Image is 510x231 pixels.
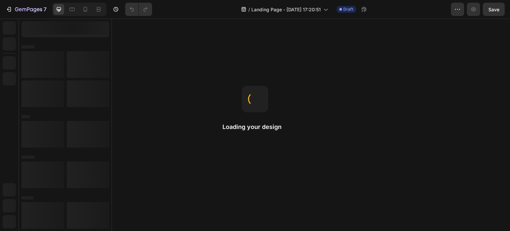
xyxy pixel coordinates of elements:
[3,3,49,16] button: 7
[43,5,46,13] p: 7
[343,6,353,12] span: Draft
[125,3,152,16] div: Undo/Redo
[483,3,505,16] button: Save
[488,7,499,12] span: Save
[222,123,288,131] h2: Loading your design
[251,6,321,13] span: Landing Page - [DATE] 17:20:51
[248,6,250,13] span: /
